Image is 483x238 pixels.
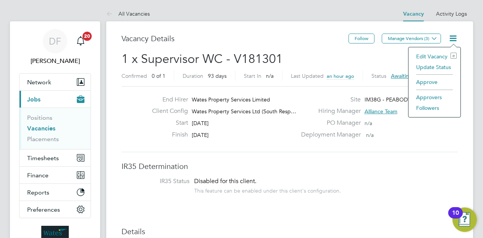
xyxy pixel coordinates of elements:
h3: IR35 Determination [122,161,458,171]
label: PO Manager [297,119,361,127]
div: This feature can be enabled under this client's configuration. [194,185,341,194]
label: Start In [244,72,261,79]
span: DF [49,36,61,46]
a: Positions [27,114,52,121]
h3: Vacancy Details [122,34,348,43]
li: Edit Vacancy [412,51,457,62]
label: Finish [146,131,188,139]
div: Jobs [19,108,91,149]
button: Open Resource Center, 10 new notifications [452,207,477,232]
label: Hiring Manager [297,107,361,115]
span: Disabled for this client. [194,177,256,185]
a: Go to home page [19,226,91,238]
span: 0 of 1 [152,72,165,79]
div: 10 [452,213,459,223]
button: Jobs [19,91,91,108]
span: IM38G - PEABODY DTD & SPECIALIS… [365,96,461,103]
span: n/a [266,72,274,79]
span: an hour ago [327,73,354,79]
li: Approvers [412,92,457,103]
label: Duration [183,72,203,79]
i: e [451,53,457,59]
label: Client Config [146,107,188,115]
h3: Details [122,227,458,236]
li: Update Status [412,62,457,72]
a: All Vacancies [106,10,150,17]
li: Followers [412,103,457,113]
label: Site [297,96,361,104]
label: End Hirer [146,96,188,104]
button: Reports [19,184,91,201]
span: 20 [83,32,92,41]
button: Timesheets [19,150,91,166]
label: Confirmed [122,72,147,79]
span: n/a [365,120,372,127]
label: Start [146,119,188,127]
label: Last Updated [291,72,324,79]
button: Manage Vendors (3) [382,34,441,43]
a: DF[PERSON_NAME] [19,29,91,66]
span: 93 days [208,72,227,79]
span: n/a [366,132,374,138]
a: 20 [73,29,88,53]
label: Deployment Manager [297,131,361,139]
a: Activity Logs [436,10,467,17]
span: Network [27,79,51,86]
li: Approve [412,77,457,87]
button: Network [19,74,91,90]
span: Alliance Team [365,108,397,115]
span: Finance [27,172,49,179]
span: [DATE] [192,132,209,138]
span: Wates Property Services Limited [192,96,270,103]
span: 1 x Supervisor WC - V181301 [122,51,283,66]
span: Preferences [27,206,60,213]
button: Preferences [19,201,91,218]
label: Status [371,72,386,79]
span: Awaiting approval - 0/1 [391,72,449,79]
img: wates-logo-retina.png [41,226,69,238]
button: Finance [19,167,91,183]
label: IR35 Status [129,177,190,185]
a: Vacancy [403,11,424,17]
span: Dom Fusco [19,56,91,66]
button: Follow [348,34,374,43]
a: Vacancies [27,125,55,132]
span: Wates Property Services Ltd (South Resp… [192,108,296,115]
a: Placements [27,135,59,143]
span: Jobs [27,96,41,103]
span: [DATE] [192,120,209,127]
span: Reports [27,189,49,196]
span: Timesheets [27,154,59,162]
